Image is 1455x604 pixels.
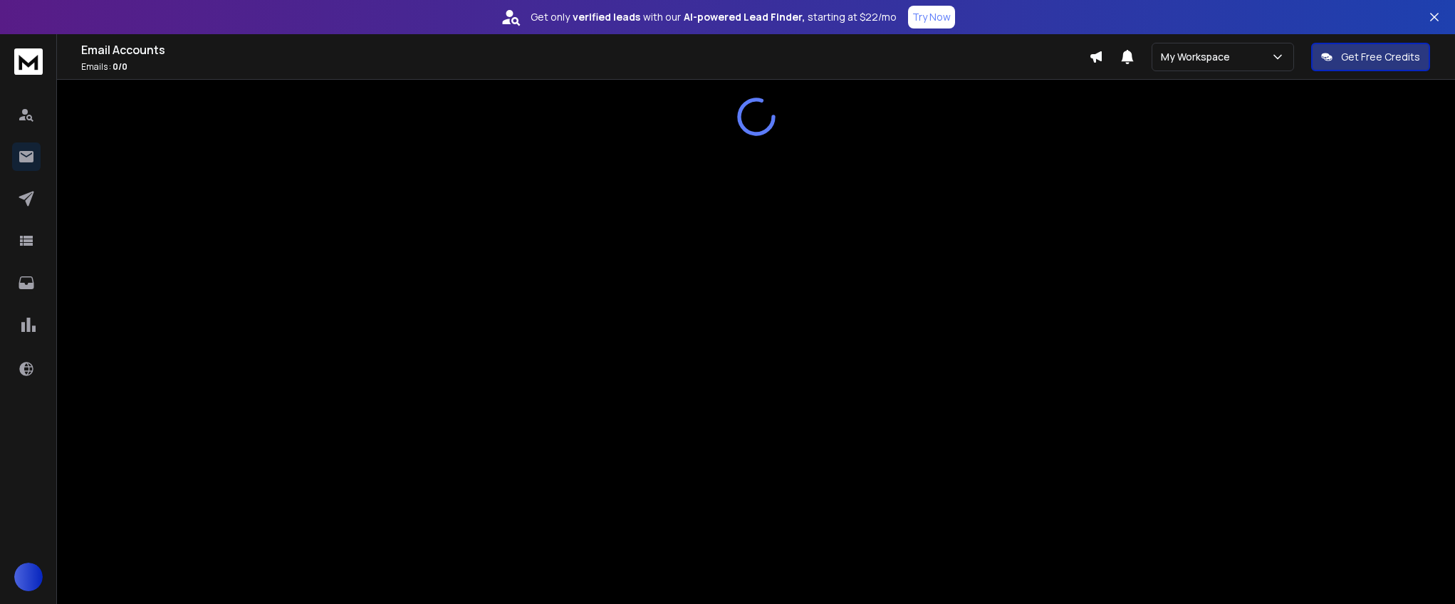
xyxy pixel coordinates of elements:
p: Emails : [81,61,1089,73]
p: My Workspace [1161,50,1236,64]
img: logo [14,48,43,75]
p: Try Now [912,10,951,24]
button: Try Now [908,6,955,28]
h1: Email Accounts [81,41,1089,58]
span: 0 / 0 [113,61,127,73]
strong: AI-powered Lead Finder, [684,10,805,24]
p: Get Free Credits [1341,50,1420,64]
p: Get only with our starting at $22/mo [531,10,897,24]
strong: verified leads [573,10,640,24]
button: Get Free Credits [1311,43,1430,71]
